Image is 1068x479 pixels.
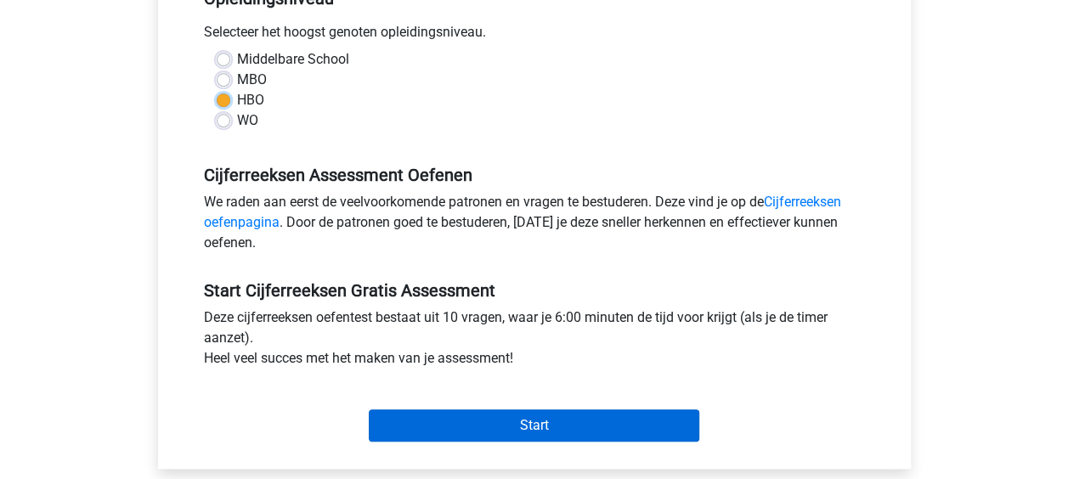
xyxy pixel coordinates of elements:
[237,70,267,90] label: MBO
[237,90,264,110] label: HBO
[369,409,699,442] input: Start
[191,22,878,49] div: Selecteer het hoogst genoten opleidingsniveau.
[204,280,865,301] h5: Start Cijferreeksen Gratis Assessment
[191,192,878,260] div: We raden aan eerst de veelvoorkomende patronen en vragen te bestuderen. Deze vind je op de . Door...
[204,165,865,185] h5: Cijferreeksen Assessment Oefenen
[237,110,258,131] label: WO
[191,307,878,375] div: Deze cijferreeksen oefentest bestaat uit 10 vragen, waar je 6:00 minuten de tijd voor krijgt (als...
[237,49,349,70] label: Middelbare School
